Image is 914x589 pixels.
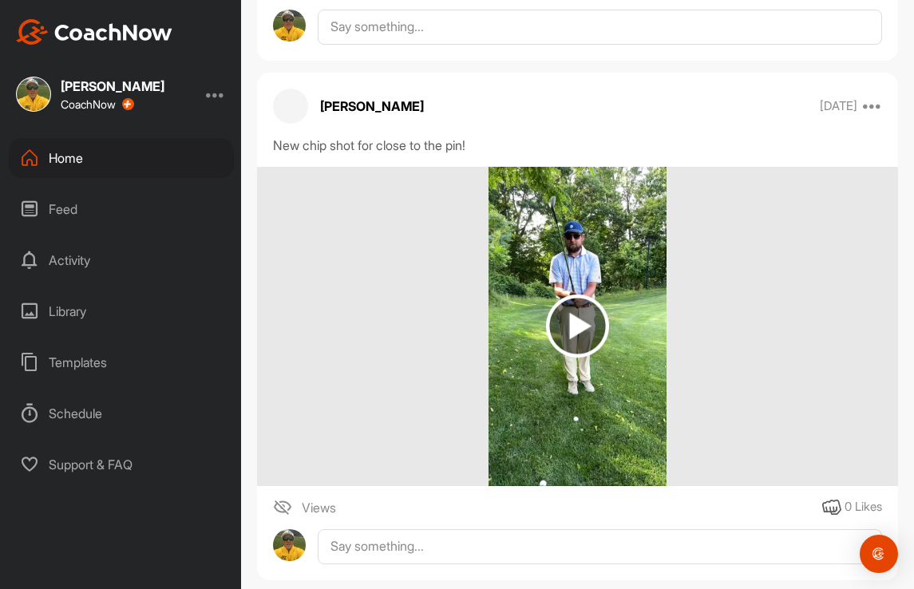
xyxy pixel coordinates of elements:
div: Home [9,138,234,178]
div: 0 Likes [845,498,882,516]
img: square_4d91103d17b7e62ecc905928b2bb3745.jpg [16,77,51,112]
div: Feed [9,189,234,229]
img: avatar [273,10,306,42]
div: Library [9,291,234,331]
div: Open Intercom Messenger [860,535,898,573]
img: media [489,167,667,486]
div: Templates [9,342,234,382]
p: [PERSON_NAME] [320,97,424,116]
img: play [546,294,609,358]
div: Schedule [9,393,234,433]
div: New chip shot for close to the pin! [273,136,882,155]
p: [DATE] [820,98,857,114]
div: Support & FAQ [9,445,234,484]
img: CoachNow [16,19,172,45]
img: icon [273,498,292,517]
span: Views [302,498,336,517]
div: Activity [9,240,234,280]
div: CoachNow [61,98,134,111]
img: avatar [273,529,306,562]
div: [PERSON_NAME] [61,80,164,93]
